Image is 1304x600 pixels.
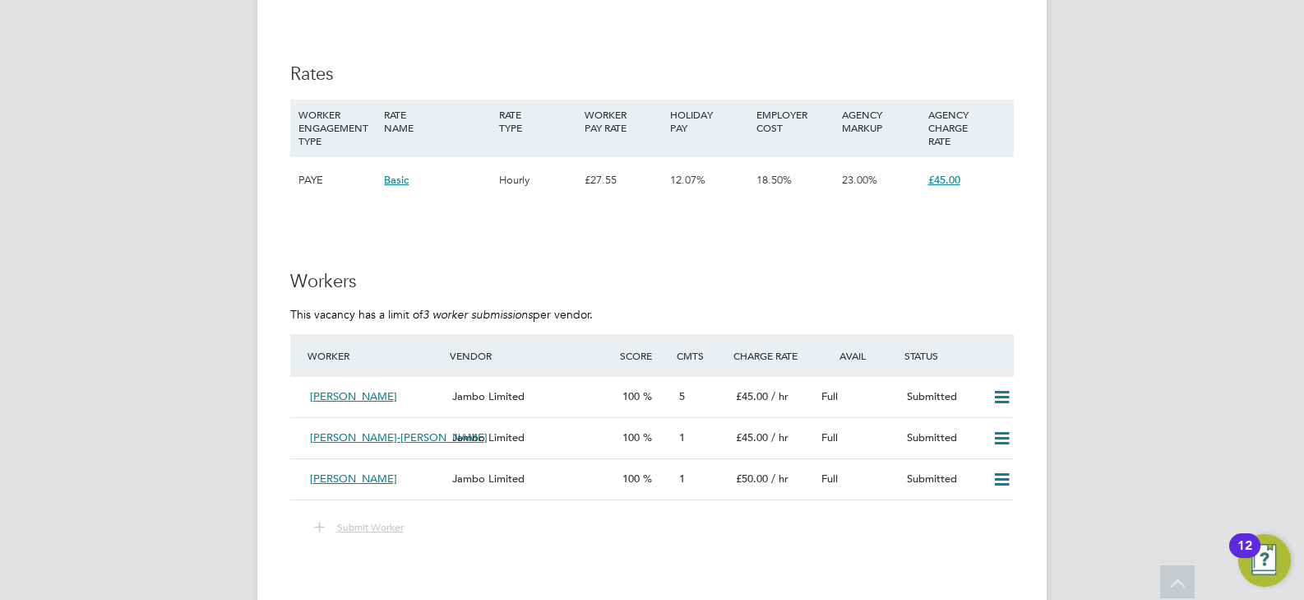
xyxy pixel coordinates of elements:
[622,472,640,486] span: 100
[666,100,751,142] div: HOLIDAY PAY
[928,173,960,187] span: £45.00
[580,100,666,142] div: WORKER PAY RATE
[842,173,877,187] span: 23.00%
[771,430,788,444] span: / hr
[752,100,838,142] div: EMPLOYER COST
[736,389,768,403] span: £45.00
[756,173,792,187] span: 18.50%
[294,156,380,204] div: PAYE
[303,517,417,538] button: Submit Worker
[310,430,488,444] span: [PERSON_NAME]-[PERSON_NAME]
[771,472,788,486] span: / hr
[673,341,729,370] div: Cmts
[679,472,685,486] span: 1
[580,156,666,204] div: £27.55
[821,430,838,444] span: Full
[900,341,1014,370] div: Status
[290,63,1014,86] h3: Rates
[495,156,580,204] div: Hourly
[616,341,673,370] div: Score
[900,384,986,411] div: Submitted
[380,100,494,142] div: RATE NAME
[736,430,768,444] span: £45.00
[821,472,838,486] span: Full
[337,520,404,533] span: Submit Worker
[821,389,838,403] span: Full
[736,472,768,486] span: £50.00
[310,472,397,486] span: [PERSON_NAME]
[384,173,409,187] span: Basic
[771,389,788,403] span: / hr
[1237,546,1252,567] div: 12
[495,100,580,142] div: RATE TYPE
[622,389,640,403] span: 100
[452,389,525,403] span: Jambo Limited
[838,100,923,142] div: AGENCY MARKUP
[310,389,397,403] span: [PERSON_NAME]
[622,430,640,444] span: 100
[924,100,1010,156] div: AGENCY CHARGE RATE
[900,466,986,493] div: Submitted
[1238,534,1291,587] button: Open Resource Center, 12 new notifications
[900,425,986,452] div: Submitted
[679,430,685,444] span: 1
[452,472,525,486] span: Jambo Limited
[294,100,380,156] div: WORKER ENGAGEMENT TYPE
[729,341,815,370] div: Charge Rate
[670,173,705,187] span: 12.07%
[446,341,616,370] div: Vendor
[423,307,533,322] em: 3 worker submissions
[290,307,1014,322] p: This vacancy has a limit of per vendor.
[452,430,525,444] span: Jambo Limited
[303,341,446,370] div: Worker
[679,389,685,403] span: 5
[290,270,1014,294] h3: Workers
[815,341,900,370] div: Avail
